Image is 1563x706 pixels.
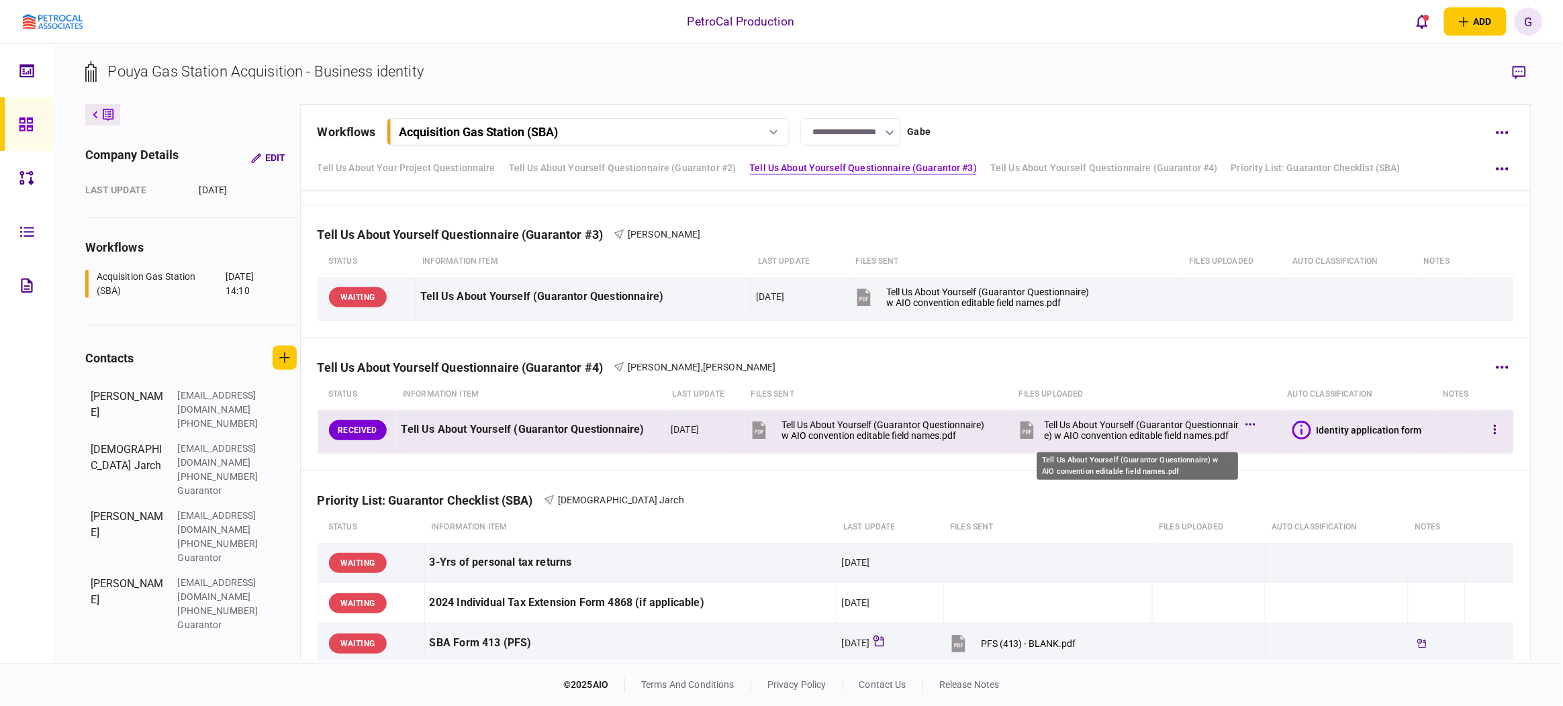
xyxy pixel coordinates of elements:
div: last update [85,183,186,197]
a: contact us [859,679,906,690]
div: workflows [85,238,297,256]
div: Tell Us About Yourself (Guarantor Questionnaire) w AIO convention editable field names.pdf [1044,419,1239,441]
div: [DEMOGRAPHIC_DATA] Jarch [91,442,164,498]
th: Files uploaded [1012,379,1280,410]
div: workflows [318,123,376,141]
th: Information item [396,379,666,410]
div: [DATE] [842,556,870,569]
div: Guarantor [178,551,265,565]
th: files sent [943,512,1152,543]
div: [DATE] [671,423,699,436]
th: status [318,246,416,277]
div: [PHONE_NUMBER] [178,604,265,618]
a: Tell Us About Your Project Questionnaire [318,161,495,175]
div: [PERSON_NAME] [91,576,164,632]
th: auto classification [1286,246,1417,277]
span: [PERSON_NAME] [628,362,701,372]
button: Tell Us About Yourself (Guarantor Questionnaire) w AIO convention editable field names.pdf [854,282,1089,312]
div: Tell Us About Yourself Questionnaire (Guarantor #3) [318,228,614,242]
th: auto classification [1265,512,1408,543]
th: files sent [849,246,1183,277]
div: RECEIVED [329,420,387,440]
th: notes [1436,379,1478,410]
button: Acquisition Gas Station (SBA) [387,118,790,146]
div: [PERSON_NAME] [91,389,164,431]
th: last update [751,246,849,277]
a: Tell Us About Yourself Questionnaire (Guarantor #2) [509,161,737,175]
a: Acquisition Gas Station (SBA)[DATE] 14:10 [85,270,280,298]
div: [DATE] [199,183,297,197]
div: [PHONE_NUMBER] [178,537,265,551]
button: Identity application form [1292,421,1422,440]
div: Tell Us About Yourself (Guarantor Questionnaire) [420,282,746,312]
div: Tell Us About Yourself (Guarantor Questionnaire) w AIO convention editable field names.pdf [1037,452,1239,480]
button: Tell Us About Yourself (Guarantor Questionnaire) w AIO convention editable field names.pdf [1017,415,1252,445]
th: Information item [416,246,751,277]
th: notes [1417,246,1470,277]
th: auto classification [1280,379,1436,410]
div: PFS (413) - BLANK.pdf [981,638,1076,649]
div: WAITING [329,553,387,573]
div: Identity application form [1317,425,1422,436]
div: [EMAIL_ADDRESS][DOMAIN_NAME] [178,509,265,537]
div: [EMAIL_ADDRESS][DOMAIN_NAME] [178,442,265,470]
div: SBA Form 413 (PFS) [430,628,832,658]
a: privacy policy [767,679,826,690]
div: PetroCal Production [688,13,795,30]
div: Tell Us About Yourself (Guarantor Questionnaire) w AIO convention editable field names.pdf [886,287,1089,308]
button: Tell Us About Yourself (Guarantor Questionnaire) w AIO convention editable field names.pdf [749,415,984,445]
div: 3-Yrs of personal tax returns [430,548,832,578]
div: WAITING [329,593,387,613]
a: Priority List: Guarantor Checklist (SBA) [1231,161,1401,175]
div: 2024 Individual Tax Extension Form 4868 (if applicable) [430,588,832,618]
button: G [1515,7,1543,36]
div: [EMAIL_ADDRESS][DOMAIN_NAME] [178,389,265,417]
th: last update [837,512,943,543]
div: [DATE] [842,636,870,650]
a: release notes [939,679,1000,690]
button: open notifications list [1408,7,1436,36]
div: Tell Us About Yourself (Guarantor Questionnaire) [401,415,661,445]
div: [PERSON_NAME] [91,509,164,565]
span: , [701,362,703,372]
div: [PHONE_NUMBER] [178,470,265,484]
div: company details [85,146,179,170]
div: Tickler available [1413,635,1431,652]
div: contacts [85,349,134,367]
div: Priority List: Guarantor Checklist (SBA) [318,493,544,507]
div: Guarantor [178,484,265,498]
div: Gabe [908,125,931,139]
div: [PHONE_NUMBER] [178,417,265,431]
div: Acquisition Gas Station (SBA) [399,125,559,139]
a: Tell Us About Yourself Questionnaire (Guarantor #4) [990,161,1218,175]
th: last update [666,379,745,410]
th: Information item [424,512,837,543]
div: WAITING [329,634,387,654]
div: Acquisition Gas Station (SBA) [97,270,223,298]
span: [DEMOGRAPHIC_DATA] Jarch [558,495,684,505]
button: Edit [240,146,297,170]
div: [EMAIL_ADDRESS][DOMAIN_NAME] [178,576,265,604]
th: Files uploaded [1153,512,1266,543]
div: [DATE] [756,290,784,303]
div: Tell Us About Yourself Questionnaire (Guarantor #4) [318,360,614,374]
span: [PERSON_NAME] [628,229,701,240]
div: © 2025 AIO [563,678,625,692]
div: Pouya Gas Station Acquisition - Business identity [108,60,424,83]
div: Tell Us About Yourself (Guarantor Questionnaire) w AIO convention editable field names.pdf [781,419,984,441]
th: status [318,512,424,543]
span: [PERSON_NAME] [703,362,776,372]
img: client company logo [23,14,83,30]
div: [DATE] 14:10 [226,270,279,298]
div: WAITING [329,287,387,307]
div: [DATE] [842,596,870,609]
div: Guarantor [178,618,265,632]
th: notes [1408,512,1465,543]
button: open adding identity options [1444,7,1507,36]
button: PFS (413) - BLANK.pdf [949,628,1076,658]
th: status [318,379,396,410]
th: Files uploaded [1183,246,1286,277]
a: Tell Us About Yourself Questionnaire (Guarantor #3) [750,161,978,175]
th: files sent [745,379,1012,410]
